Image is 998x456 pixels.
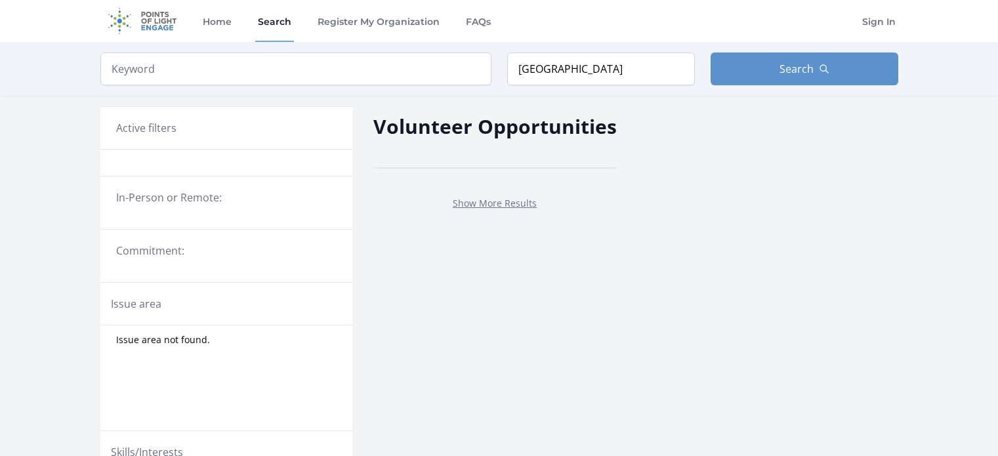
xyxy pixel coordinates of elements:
[111,296,161,312] legend: Issue area
[373,112,617,141] h2: Volunteer Opportunities
[116,333,210,346] span: Issue area not found.
[453,197,537,209] a: Show More Results
[116,190,337,205] legend: In-Person or Remote:
[711,52,898,85] button: Search
[100,52,491,85] input: Keyword
[116,120,177,136] h3: Active filters
[507,52,695,85] input: Location
[780,61,814,77] span: Search
[116,243,337,259] legend: Commitment:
